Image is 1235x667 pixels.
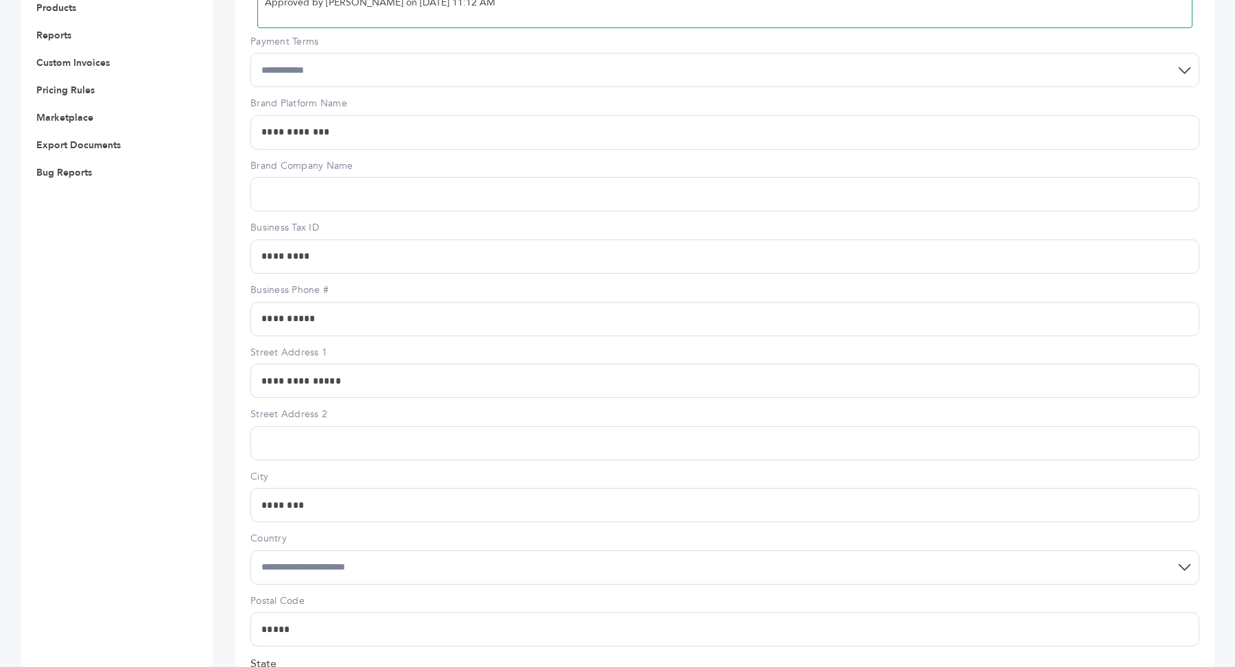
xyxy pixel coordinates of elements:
a: Export Documents [36,139,121,152]
label: City [250,470,1199,484]
a: Products [36,1,76,14]
label: Street Address 1 [250,346,1199,360]
label: Country [250,532,1199,546]
a: Pricing Rules [36,84,95,97]
label: Brand Company Name [250,159,1199,173]
label: Business Phone # [250,283,1199,297]
label: Payment Terms [250,35,1199,49]
label: Brand Platform Name [250,97,1199,110]
label: Business Tax ID [250,221,1199,235]
a: Bug Reports [36,166,92,179]
label: Postal Code [250,594,1199,608]
a: Marketplace [36,111,93,124]
label: Street Address 2 [250,408,1199,421]
a: Custom Invoices [36,56,110,69]
a: Reports [36,29,71,42]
